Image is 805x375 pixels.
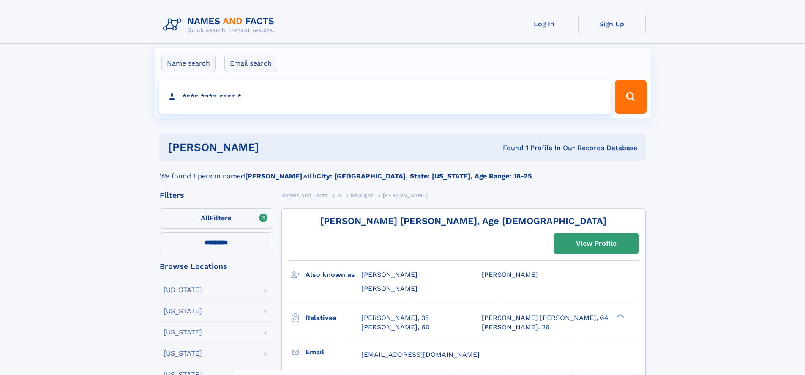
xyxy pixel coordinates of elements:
h3: Email [306,345,361,359]
div: We found 1 person named with . [160,161,646,181]
span: All [201,214,210,222]
label: Name search [161,55,216,72]
a: Log In [510,14,578,34]
span: [PERSON_NAME] [383,192,428,198]
div: [US_STATE] [164,329,202,336]
div: [US_STATE] [164,287,202,293]
div: ❯ [614,313,625,318]
h1: [PERSON_NAME] [168,142,381,153]
b: [PERSON_NAME] [245,172,302,180]
a: N [337,190,341,200]
a: View Profile [554,233,638,254]
span: Neulight [351,192,373,198]
span: [PERSON_NAME] [482,271,538,279]
a: Names and Facts [281,190,328,200]
div: View Profile [576,234,617,253]
span: [PERSON_NAME] [361,271,418,279]
div: Found 1 Profile In Our Records Database [381,143,637,153]
b: City: [GEOGRAPHIC_DATA], State: [US_STATE], Age Range: 18-25 [317,172,532,180]
h3: Also known as [306,268,361,282]
a: [PERSON_NAME], 60 [361,323,430,332]
div: [US_STATE] [164,308,202,315]
a: [PERSON_NAME], 26 [482,323,550,332]
label: Filters [160,208,273,229]
div: Filters [160,192,273,199]
label: Email search [224,55,277,72]
span: [PERSON_NAME] [361,285,418,293]
span: N [337,192,341,198]
a: [PERSON_NAME], 35 [361,313,429,323]
div: Browse Locations [160,263,273,270]
input: search input [159,80,611,114]
span: [EMAIL_ADDRESS][DOMAIN_NAME] [361,350,480,359]
img: Logo Names and Facts [160,14,281,36]
a: Sign Up [578,14,646,34]
a: [PERSON_NAME] [PERSON_NAME], Age [DEMOGRAPHIC_DATA] [320,216,606,226]
div: [US_STATE] [164,350,202,357]
button: Search Button [615,80,646,114]
a: Neulight [351,190,373,200]
a: [PERSON_NAME] [PERSON_NAME], 64 [482,313,609,323]
h3: Relatives [306,311,361,325]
